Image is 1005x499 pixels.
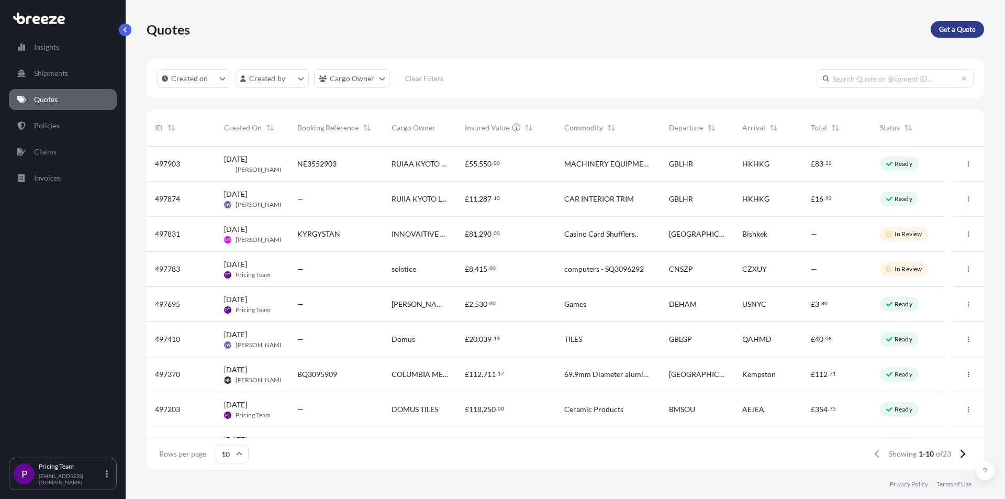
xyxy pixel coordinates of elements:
[465,336,469,343] span: £
[489,267,496,270] span: 00
[469,371,482,378] span: 112
[405,73,443,84] p: Clear Filters
[895,405,912,414] p: Ready
[155,334,180,345] span: 497410
[742,194,769,204] span: HKHKG
[824,337,825,340] span: .
[155,264,180,274] span: 497783
[39,473,104,485] p: [EMAIL_ADDRESS][DOMAIN_NAME]
[477,160,479,168] span: ,
[224,435,247,445] span: [DATE]
[392,159,448,169] span: RUIAA KYOTO LTD
[742,123,765,133] span: Arrival
[811,264,817,274] span: —
[392,194,448,204] span: RUIIA KYOTO LTD
[469,265,473,273] span: 8
[564,194,634,204] span: CAR INTERIOR TRIM
[830,372,836,375] span: 71
[465,371,469,378] span: £
[824,161,825,165] span: .
[297,229,340,239] span: KYRGYSTAN
[39,462,104,471] p: Pricing Team
[157,69,230,88] button: createdOn Filter options
[669,404,695,415] span: BMSOU
[225,164,230,175] span: JM
[395,70,454,87] button: Clear Filters
[9,115,117,136] a: Policies
[880,123,900,133] span: Status
[825,337,832,340] span: 08
[155,123,163,133] span: ID
[919,449,934,459] span: 1-10
[815,195,823,203] span: 16
[159,449,206,459] span: Rows per page
[224,189,247,199] span: [DATE]
[477,336,479,343] span: ,
[889,449,917,459] span: Showing
[392,229,448,239] span: INNOVAITIVE PRODUCTS
[939,24,976,35] p: Get a Quote
[825,161,832,165] span: 33
[825,196,832,200] span: 93
[483,406,496,413] span: 250
[669,194,693,204] span: GBLHR
[895,265,922,273] p: In Review
[742,229,767,239] span: Bishkek
[492,337,493,340] span: .
[9,37,117,58] a: Insights
[236,165,285,174] span: [PERSON_NAME]
[890,480,928,489] a: Privacy Policy
[936,449,951,459] span: of 23
[465,123,509,133] span: Insured Value
[224,329,247,340] span: [DATE]
[155,229,180,239] span: 497831
[224,224,247,235] span: [DATE]
[742,369,776,380] span: Kempston
[669,159,693,169] span: GBLHR
[815,160,823,168] span: 83
[297,123,359,133] span: Booking Reference
[669,229,725,239] span: [GEOGRAPHIC_DATA]
[264,121,276,134] button: Sort
[465,265,469,273] span: £
[811,336,815,343] span: £
[482,371,483,378] span: ,
[297,404,304,415] span: —
[469,336,477,343] span: 20
[225,410,230,420] span: PT
[465,195,469,203] span: £
[477,195,479,203] span: ,
[465,160,469,168] span: £
[492,231,493,235] span: .
[895,300,912,308] p: Ready
[225,199,231,210] span: JW
[815,301,819,308] span: 3
[931,21,984,38] a: Get a Quote
[392,123,435,133] span: Cargo Owner
[936,480,971,489] p: Terms of Use
[811,195,815,203] span: £
[669,299,697,309] span: DEHAM
[895,160,912,168] p: Ready
[564,299,586,309] span: Games
[165,121,177,134] button: Sort
[147,21,190,38] p: Quotes
[236,236,285,244] span: [PERSON_NAME]
[479,160,492,168] span: 550
[9,89,117,110] a: Quotes
[479,230,492,238] span: 290
[171,73,208,84] p: Created on
[605,121,618,134] button: Sort
[465,230,469,238] span: £
[492,196,493,200] span: .
[489,302,496,305] span: 00
[477,230,479,238] span: ,
[488,267,489,270] span: .
[236,201,285,209] span: [PERSON_NAME]
[34,173,61,183] p: Invoices
[314,69,390,88] button: cargoOwner Filter options
[496,407,497,411] span: .
[155,194,180,204] span: 497874
[225,340,231,350] span: JW
[494,196,500,200] span: 10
